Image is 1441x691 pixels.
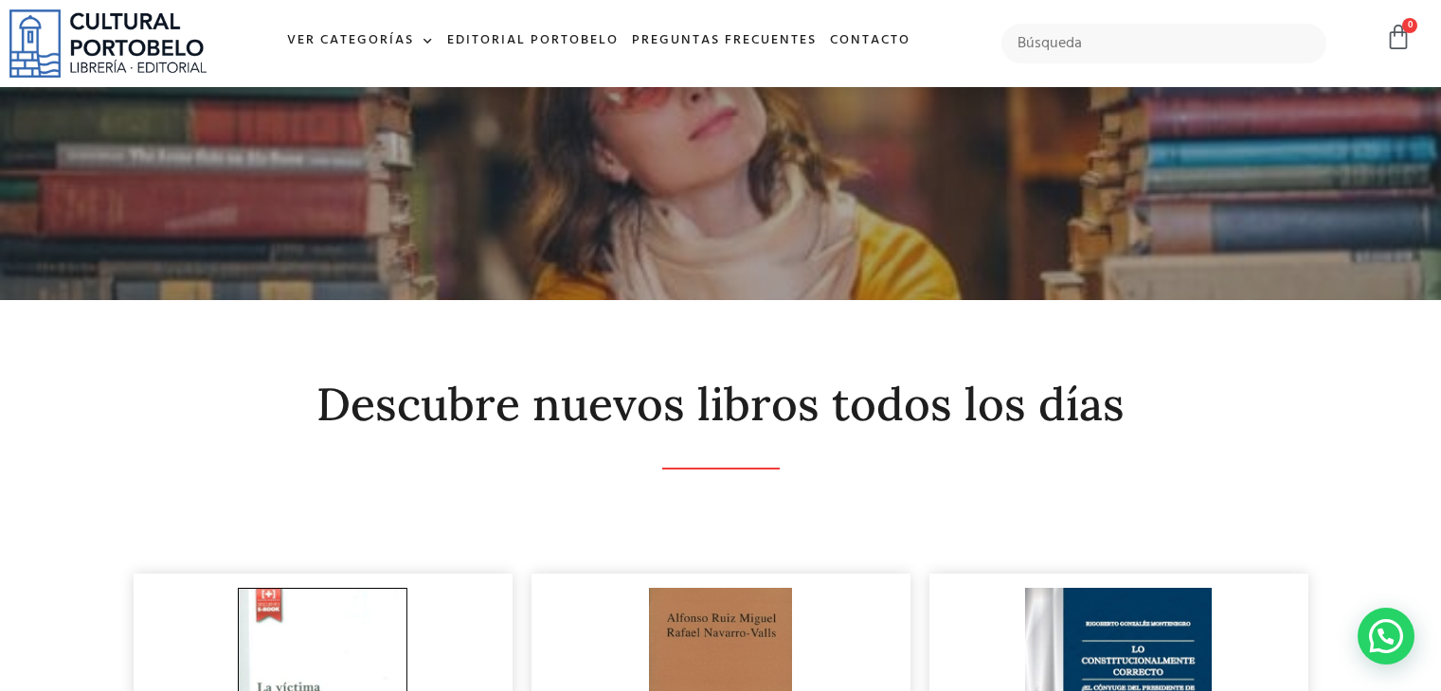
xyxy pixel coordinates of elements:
[1358,608,1414,664] div: Contactar por WhatsApp
[1385,24,1412,51] a: 0
[441,21,625,62] a: Editorial Portobelo
[1001,24,1326,63] input: Búsqueda
[625,21,823,62] a: Preguntas frecuentes
[823,21,917,62] a: Contacto
[134,380,1308,430] h2: Descubre nuevos libros todos los días
[280,21,441,62] a: Ver Categorías
[1402,18,1417,33] span: 0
